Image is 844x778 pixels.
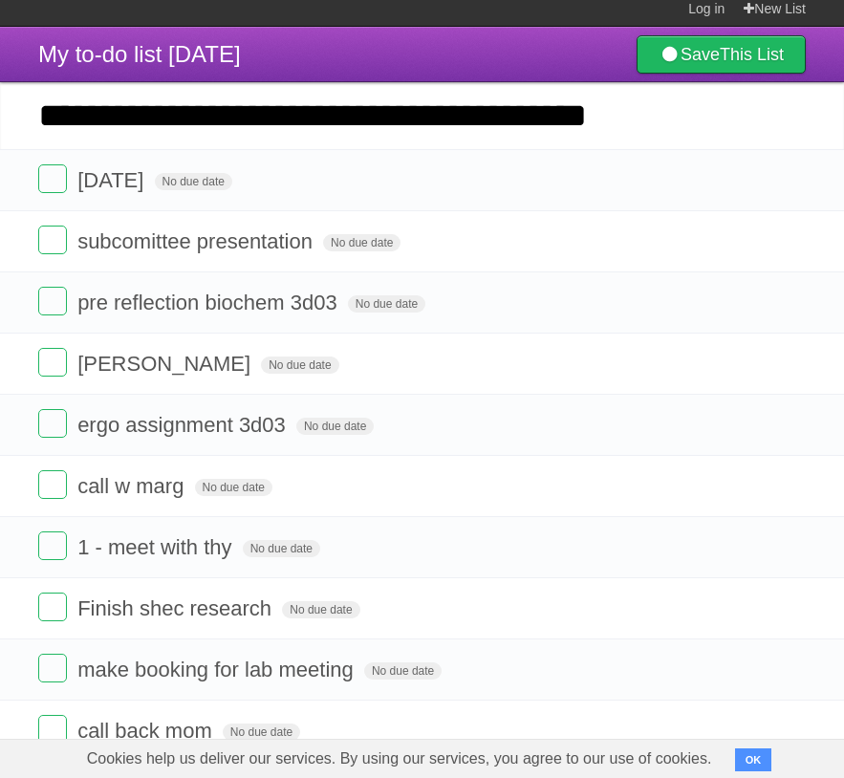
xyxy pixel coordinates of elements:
span: [PERSON_NAME] [77,352,255,376]
span: No due date [195,479,272,496]
span: ergo assignment 3d03 [77,413,291,437]
label: Done [38,470,67,499]
span: make booking for lab meeting [77,658,358,681]
span: No due date [243,540,320,557]
span: No due date [223,724,300,741]
label: Done [38,164,67,193]
label: Done [38,531,67,560]
span: No due date [282,601,359,618]
span: No due date [364,662,442,680]
span: call back mom [77,719,217,743]
span: [DATE] [77,168,148,192]
button: OK [735,748,772,771]
span: No due date [323,234,400,251]
a: SaveThis List [637,35,806,74]
b: This List [720,45,784,64]
span: No due date [296,418,374,435]
label: Done [38,226,67,254]
span: No due date [348,295,425,313]
label: Done [38,715,67,744]
label: Done [38,654,67,682]
span: No due date [155,173,232,190]
span: call w marg [77,474,188,498]
label: Done [38,348,67,377]
span: My to-do list [DATE] [38,41,241,67]
span: subcomittee presentation [77,229,317,253]
span: 1 - meet with thy [77,535,236,559]
label: Done [38,287,67,315]
span: pre reflection biochem 3d03 [77,291,342,314]
span: Finish shec research [77,596,276,620]
span: Cookies help us deliver our services. By using our services, you agree to our use of cookies. [68,740,731,778]
label: Done [38,593,67,621]
label: Done [38,409,67,438]
span: No due date [261,357,338,374]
